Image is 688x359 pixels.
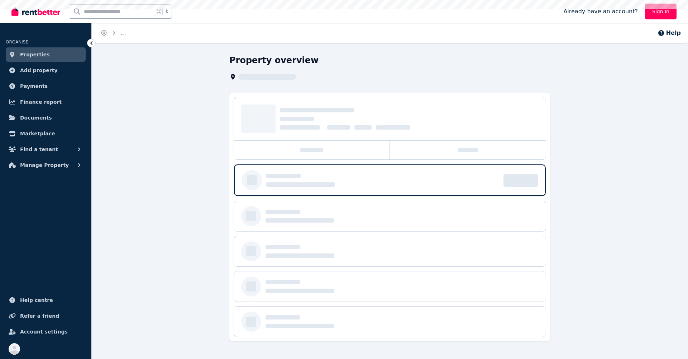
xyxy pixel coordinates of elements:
[563,7,638,16] span: Already have an account?
[20,82,48,90] span: Payments
[20,327,68,336] span: Account settings
[6,39,28,45] span: ORGANISE
[6,111,86,125] a: Documents
[92,23,134,43] nav: Breadcrumb
[120,29,126,36] span: ...
[6,126,86,141] a: Marketplace
[6,309,86,323] a: Refer a friend
[20,98,62,106] span: Finance report
[658,29,681,37] button: Help
[20,312,59,320] span: Refer a friend
[20,296,53,304] span: Help centre
[6,47,86,62] a: Properties
[645,4,677,19] a: Sign In
[6,142,86,157] button: Find a tenant
[229,55,319,66] h1: Property overview
[20,50,50,59] span: Properties
[20,145,58,154] span: Find a tenant
[20,66,58,75] span: Add property
[6,158,86,172] button: Manage Property
[6,325,86,339] a: Account settings
[6,63,86,78] a: Add property
[20,113,52,122] span: Documents
[11,6,60,17] img: RentBetter
[166,9,168,14] span: k
[20,161,69,169] span: Manage Property
[6,293,86,307] a: Help centre
[6,95,86,109] a: Finance report
[6,79,86,93] a: Payments
[20,129,55,138] span: Marketplace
